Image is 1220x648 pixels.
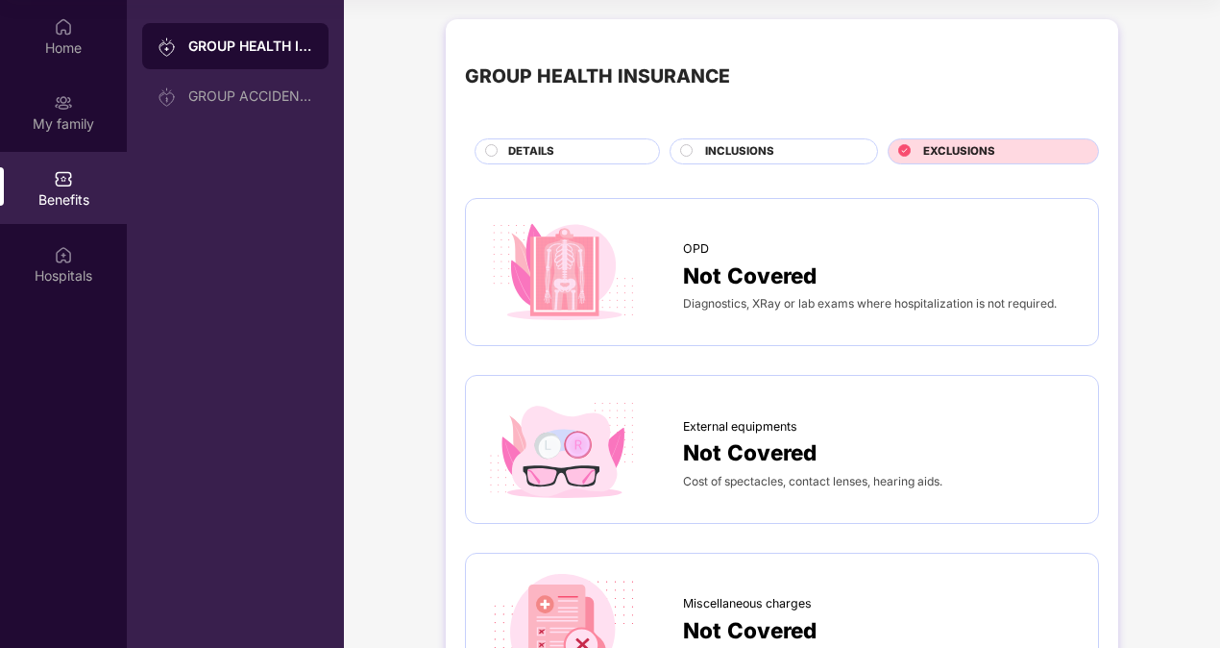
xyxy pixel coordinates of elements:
[683,417,797,436] span: External equipments
[158,37,177,57] img: svg+xml;base64,PHN2ZyB3aWR0aD0iMjAiIGhlaWdodD0iMjAiIHZpZXdCb3g9IjAgMCAyMCAyMCIgZmlsbD0ibm9uZSIgeG...
[158,87,177,107] img: svg+xml;base64,PHN2ZyB3aWR0aD0iMjAiIGhlaWdodD0iMjAiIHZpZXdCb3g9IjAgMCAyMCAyMCIgZmlsbD0ibm9uZSIgeG...
[683,474,942,488] span: Cost of spectacles, contact lenses, hearing aids.
[683,436,817,469] span: Not Covered
[54,93,73,112] img: svg+xml;base64,PHN2ZyB3aWR0aD0iMjAiIGhlaWdodD0iMjAiIHZpZXdCb3g9IjAgMCAyMCAyMCIgZmlsbD0ibm9uZSIgeG...
[683,296,1057,311] span: Diagnostics, XRay or lab exams where hospitalization is not required.
[683,613,817,647] span: Not Covered
[54,245,73,264] img: svg+xml;base64,PHN2ZyBpZD0iSG9zcGl0YWxzIiB4bWxucz0iaHR0cDovL3d3dy53My5vcmcvMjAwMC9zdmciIHdpZHRoPS...
[188,88,313,104] div: GROUP ACCIDENTAL INSURANCE
[188,37,313,56] div: GROUP HEALTH INSURANCE
[683,239,709,259] span: OPD
[683,259,817,292] span: Not Covered
[508,143,554,161] span: DETAILS
[705,143,774,161] span: INCLUSIONS
[465,62,730,91] div: GROUP HEALTH INSURANCE
[485,218,641,327] img: icon
[683,594,812,613] span: Miscellaneous charges
[485,395,641,504] img: icon
[54,169,73,188] img: svg+xml;base64,PHN2ZyBpZD0iQmVuZWZpdHMiIHhtbG5zPSJodHRwOi8vd3d3LnczLm9yZy8yMDAwL3N2ZyIgd2lkdGg9Ij...
[923,143,995,161] span: EXCLUSIONS
[54,17,73,37] img: svg+xml;base64,PHN2ZyBpZD0iSG9tZSIgeG1sbnM9Imh0dHA6Ly93d3cudzMub3JnLzIwMDAvc3ZnIiB3aWR0aD0iMjAiIG...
